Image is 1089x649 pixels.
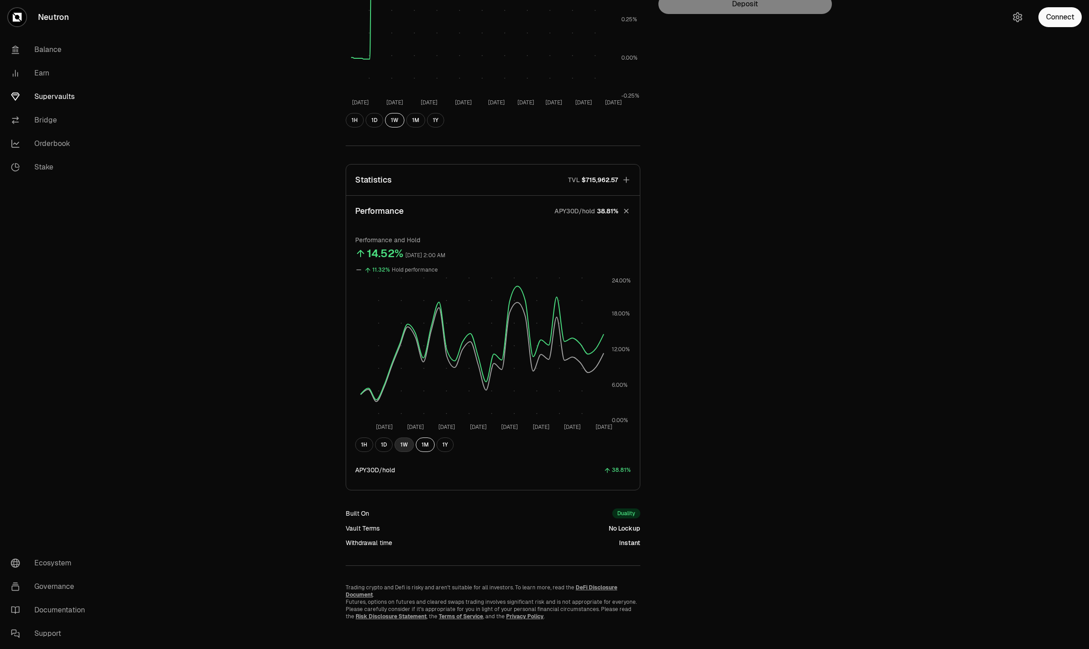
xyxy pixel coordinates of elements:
a: Support [4,622,98,645]
tspan: 24.00% [612,277,631,284]
div: No Lockup [609,524,640,533]
a: Risk Disclosure Statement [356,613,427,620]
a: Earn [4,61,98,85]
div: Withdrawal time [346,538,392,547]
tspan: 0.00% [621,54,638,61]
p: APY30D/hold [554,207,595,216]
button: Connect [1038,7,1082,27]
a: Privacy Policy [506,613,544,620]
tspan: 0.00% [612,417,628,424]
div: Duality [612,508,640,518]
button: 1H [355,437,373,452]
tspan: [DATE] [488,99,505,106]
a: Documentation [4,598,98,622]
p: Futures, options on futures and cleared swaps trading involves significant risk and is not approp... [346,598,640,620]
button: 1Y [427,113,444,127]
tspan: [DATE] [564,423,581,431]
a: DeFi Disclosure Document [346,584,617,598]
a: Supervaults [4,85,98,108]
tspan: -0.25% [621,92,639,99]
div: Built On [346,509,369,518]
button: 1M [406,113,425,127]
tspan: 6.00% [612,381,628,389]
button: 1Y [437,437,454,452]
tspan: [DATE] [545,99,562,106]
p: Performance [355,205,404,217]
a: Stake [4,155,98,179]
tspan: [DATE] [455,99,472,106]
div: Hold performance [392,265,438,275]
a: Bridge [4,108,98,132]
a: Orderbook [4,132,98,155]
tspan: [DATE] [533,423,549,431]
tspan: [DATE] [352,99,369,106]
button: PerformanceAPY30D/hold38.81% [346,196,640,226]
tspan: [DATE] [376,423,393,431]
div: 11.32% [372,265,390,275]
a: Terms of Service [439,613,483,620]
a: Governance [4,575,98,598]
button: 1D [375,437,393,452]
p: Performance and Hold [355,235,631,245]
div: [DATE] 2:00 AM [405,250,446,261]
tspan: [DATE] [470,423,487,431]
tspan: [DATE] [596,423,612,431]
div: 38.81% [612,465,631,475]
button: 1W [385,113,404,127]
tspan: [DATE] [438,423,455,431]
tspan: [DATE] [605,99,622,106]
div: 14.52% [367,246,404,261]
p: Trading crypto and Defi is risky and aren't suitable for all investors. To learn more, read the . [346,584,640,598]
span: 38.81% [597,207,618,216]
div: APY30D/hold [355,466,395,475]
a: Balance [4,38,98,61]
tspan: [DATE] [575,99,592,106]
span: $715,962.57 [582,175,618,184]
tspan: [DATE] [407,423,424,431]
tspan: [DATE] [421,99,437,106]
button: 1D [366,113,383,127]
button: 1M [416,437,435,452]
div: Instant [619,538,640,547]
div: Vault Terms [346,524,380,533]
tspan: [DATE] [501,423,518,431]
p: Statistics [355,174,392,186]
tspan: 18.00% [612,310,630,317]
div: PerformanceAPY30D/hold38.81% [346,226,640,490]
button: StatisticsTVL$715,962.57 [346,165,640,195]
tspan: [DATE] [517,99,534,106]
button: 1W [394,437,414,452]
tspan: 12.00% [612,346,630,353]
tspan: [DATE] [386,99,403,106]
button: 1H [346,113,364,127]
p: TVL [568,175,580,184]
a: Ecosystem [4,551,98,575]
tspan: 0.25% [621,16,637,23]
